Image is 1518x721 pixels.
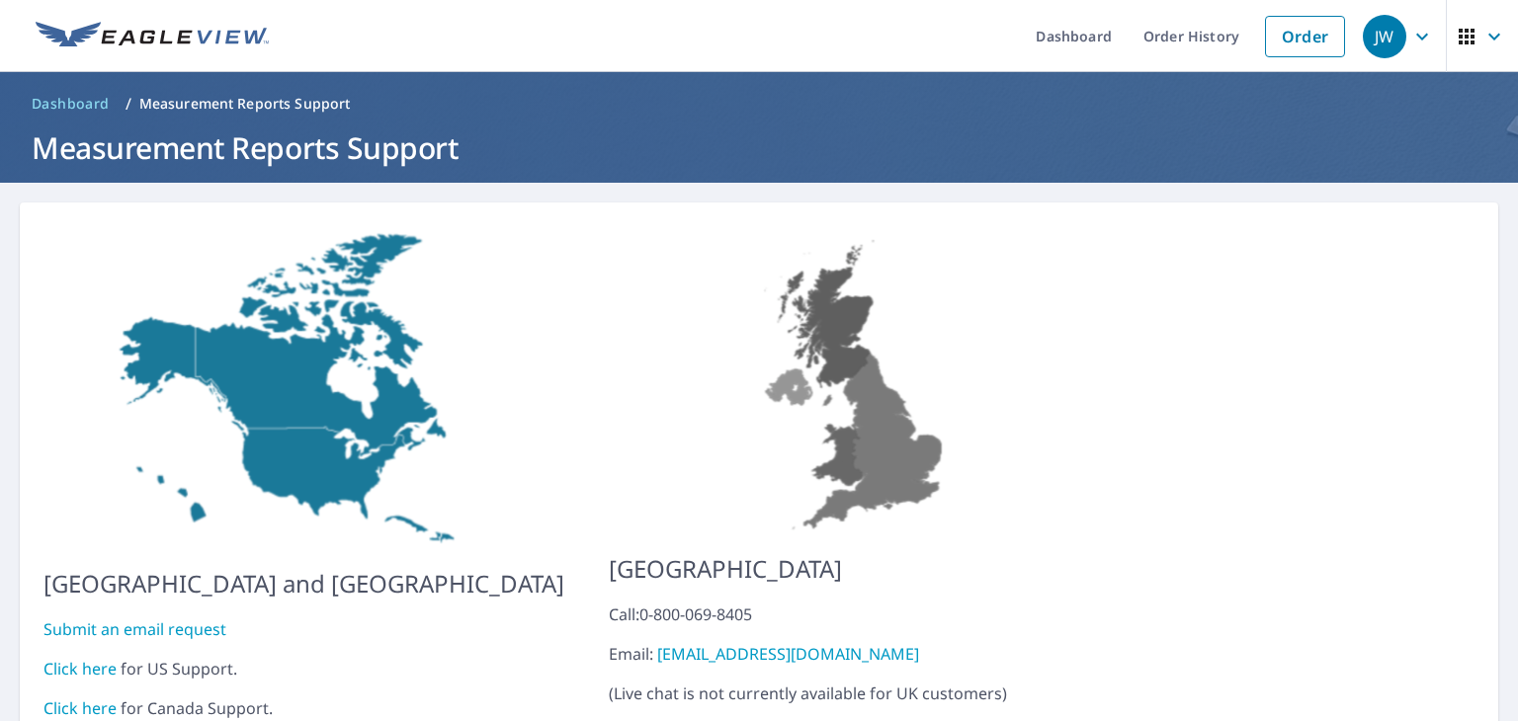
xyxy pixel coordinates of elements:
p: Measurement Reports Support [139,94,351,114]
img: EV Logo [36,22,269,51]
div: Call: 0-800-069-8405 [609,602,1106,626]
a: Order [1265,16,1345,57]
a: Click here [43,697,117,719]
a: Submit an email request [43,618,226,640]
nav: breadcrumb [24,88,1494,120]
div: for US Support. [43,657,564,681]
a: [EMAIL_ADDRESS][DOMAIN_NAME] [657,643,919,665]
div: JW [1363,15,1406,58]
li: / [126,92,131,116]
div: Email: [609,642,1106,666]
img: US-MAP [43,226,564,550]
a: Dashboard [24,88,118,120]
p: [GEOGRAPHIC_DATA] and [GEOGRAPHIC_DATA] [43,566,564,601]
h1: Measurement Reports Support [24,127,1494,168]
a: Click here [43,658,117,680]
p: [GEOGRAPHIC_DATA] [609,551,1106,587]
div: for Canada Support. [43,696,564,720]
span: Dashboard [32,94,110,114]
img: US-MAP [609,226,1106,535]
p: ( Live chat is not currently available for UK customers ) [609,602,1106,705]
